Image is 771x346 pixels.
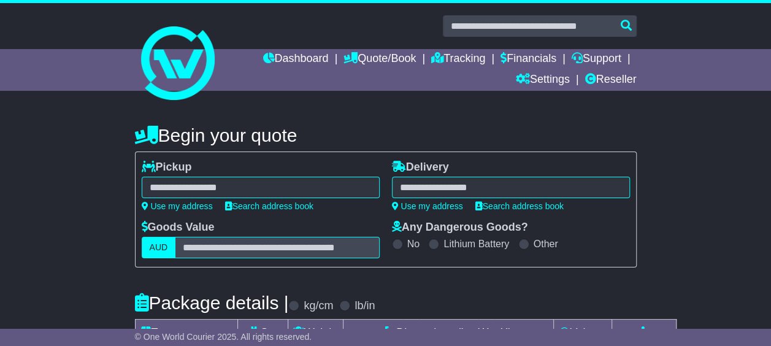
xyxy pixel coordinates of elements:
label: Delivery [392,161,449,174]
a: Use my address [392,201,463,211]
a: Use my address [142,201,213,211]
h4: Begin your quote [135,125,637,145]
a: Reseller [585,70,636,91]
label: Other [534,238,558,250]
label: lb/in [355,299,375,313]
a: Support [572,49,621,70]
label: Goods Value [142,221,215,234]
span: © One World Courier 2025. All rights reserved. [135,332,312,342]
label: kg/cm [304,299,333,313]
a: Settings [516,70,570,91]
a: Quote/Book [343,49,416,70]
label: No [407,238,420,250]
label: Any Dangerous Goods? [392,221,528,234]
a: Tracking [431,49,485,70]
a: Dashboard [263,49,328,70]
a: Search address book [225,201,313,211]
label: Lithium Battery [443,238,509,250]
a: Financials [501,49,556,70]
label: Pickup [142,161,192,174]
h4: Package details | [135,293,289,313]
label: AUD [142,237,176,258]
a: Search address book [475,201,564,211]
